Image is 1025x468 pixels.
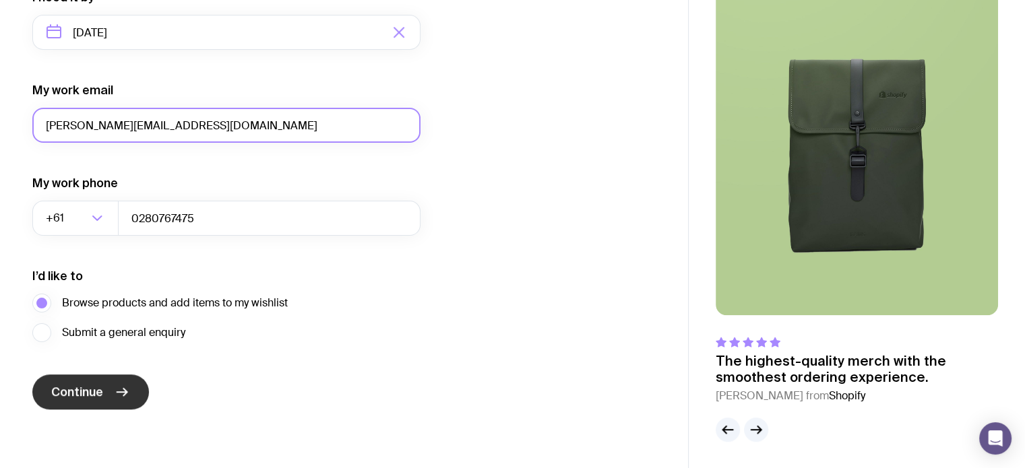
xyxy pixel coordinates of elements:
input: Search for option [67,201,88,236]
cite: [PERSON_NAME] from [716,388,998,404]
label: I’d like to [32,268,83,284]
input: Select a target date [32,15,421,50]
span: Submit a general enquiry [62,325,185,341]
span: Continue [51,384,103,400]
button: Continue [32,374,149,409]
p: The highest-quality merch with the smoothest ordering experience. [716,353,998,385]
div: Search for option [32,201,119,236]
div: Open Intercom Messenger [979,422,1012,455]
span: Shopify [829,389,865,403]
input: 0400123456 [118,201,421,236]
span: Browse products and add items to my wishlist [62,295,288,311]
input: you@email.com [32,108,421,143]
label: My work phone [32,175,118,191]
span: +61 [46,201,67,236]
label: My work email [32,82,113,98]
